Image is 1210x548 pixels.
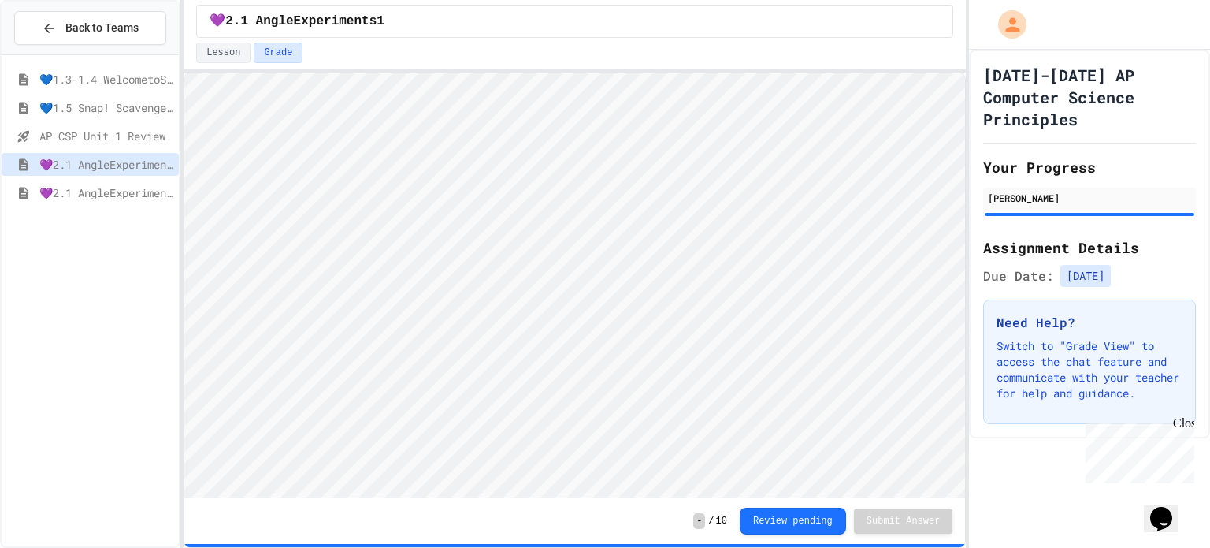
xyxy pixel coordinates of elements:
span: 💙1.3-1.4 WelcometoSnap! [39,71,173,88]
h2: Your Progress [983,156,1196,178]
span: / [708,515,714,527]
span: 💜2.1 AngleExperiments1 [210,12,384,31]
iframe: To enrich screen reader interactions, please activate Accessibility in Grammarly extension settings [184,73,965,498]
span: Submit Answer [867,515,941,527]
div: [PERSON_NAME] [988,191,1191,205]
span: 💜2.1 AngleExperiments1 [39,156,173,173]
button: Grade [254,43,302,63]
span: 💙1.5 Snap! ScavengerHunt [39,99,173,116]
span: AP CSP Unit 1 Review [39,128,173,144]
span: - [693,513,705,529]
span: Back to Teams [65,20,139,36]
span: [DATE] [1060,265,1111,287]
div: Chat with us now!Close [6,6,109,100]
button: Submit Answer [854,509,953,534]
button: Back to Teams [14,11,166,45]
span: 10 [716,515,727,527]
h3: Need Help? [997,313,1182,332]
p: Switch to "Grade View" to access the chat feature and communicate with your teacher for help and ... [997,338,1182,401]
button: Review pending [740,508,846,535]
button: Lesson [196,43,251,63]
span: Due Date: [983,267,1054,285]
div: My Account [982,6,1030,43]
h1: [DATE]-[DATE] AP Computer Science Principles [983,64,1196,130]
iframe: chat widget [1144,485,1194,532]
iframe: chat widget [1079,416,1194,483]
h2: Assignment Details [983,237,1196,259]
span: 💜2.1 AngleExperiments2 [39,185,173,201]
